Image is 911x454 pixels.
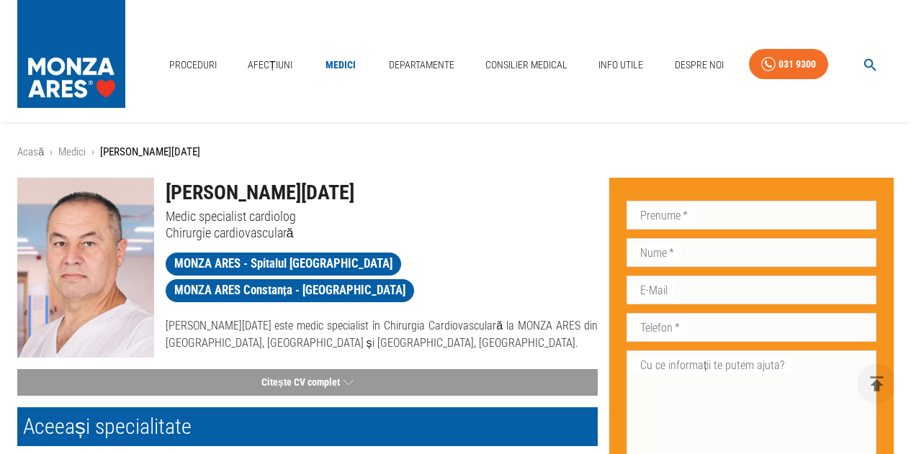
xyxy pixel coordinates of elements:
h1: [PERSON_NAME][DATE] [166,178,598,208]
img: Dr. Ion Crăciun [17,178,154,358]
h2: Aceeași specialitate [17,407,598,446]
li: › [91,144,94,160]
a: Medici [318,50,364,80]
a: Afecțiuni [242,50,298,80]
a: Medici [58,145,86,158]
a: MONZA ARES - Spitalul [GEOGRAPHIC_DATA] [166,253,401,276]
a: Departamente [383,50,460,80]
a: 031 9300 [749,49,828,80]
button: Citește CV complet [17,369,598,396]
a: Despre Noi [669,50,730,80]
a: Acasă [17,145,44,158]
p: [PERSON_NAME][DATE] este medic specialist în Chirurgia Cardiovasculară la MONZA ARES din [GEOGRAP... [166,317,598,352]
nav: breadcrumb [17,144,894,160]
a: MONZA ARES Constanța - [GEOGRAPHIC_DATA] [166,279,415,302]
a: Consilier Medical [480,50,573,80]
span: MONZA ARES - Spitalul [GEOGRAPHIC_DATA] [166,255,401,273]
p: Chirurgie cardiovasculară [166,224,598,241]
div: 031 9300 [778,55,816,73]
a: Proceduri [163,50,223,80]
span: MONZA ARES Constanța - [GEOGRAPHIC_DATA] [166,281,415,299]
li: › [50,144,53,160]
button: delete [857,364,897,404]
p: Medic specialist cardiolog [166,208,598,224]
p: [PERSON_NAME][DATE] [100,144,200,160]
a: Info Utile [593,50,649,80]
